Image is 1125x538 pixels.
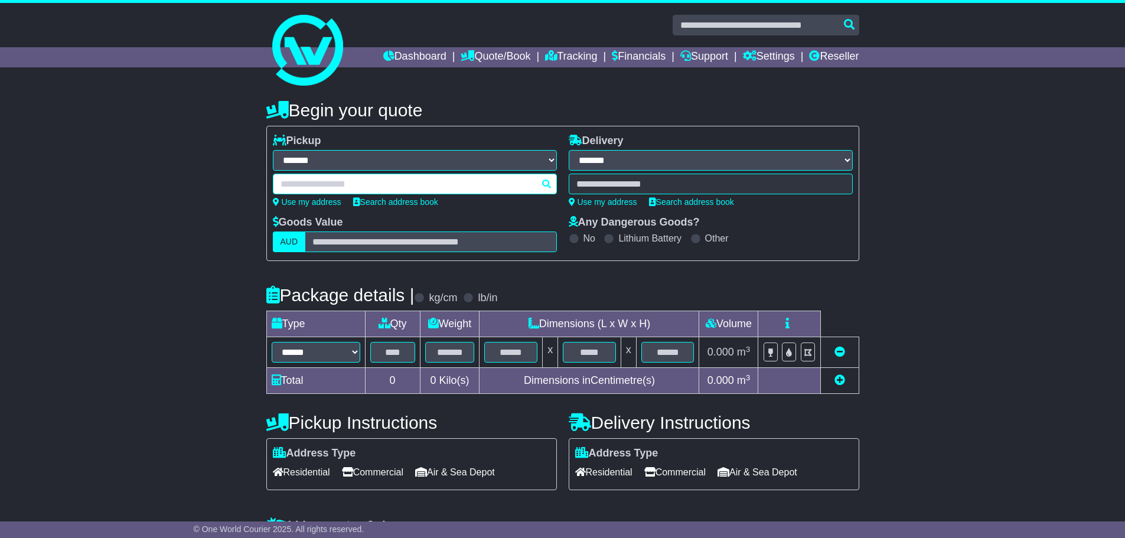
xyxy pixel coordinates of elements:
td: Type [266,311,365,337]
td: x [543,337,558,368]
span: 0.000 [707,346,734,358]
a: Add new item [834,374,845,386]
h4: Package details | [266,285,415,305]
span: Residential [575,463,632,481]
a: Support [680,47,728,67]
a: Financials [612,47,666,67]
td: Qty [365,311,420,337]
td: Total [266,368,365,394]
a: Reseller [809,47,859,67]
label: Address Type [273,447,356,460]
a: Search address book [353,197,438,207]
label: lb/in [478,292,497,305]
td: Volume [699,311,758,337]
td: Kilo(s) [420,368,480,394]
a: Remove this item [834,346,845,358]
td: Weight [420,311,480,337]
a: Quote/Book [461,47,530,67]
span: © One World Courier 2025. All rights reserved. [194,524,364,534]
h4: Warranty & Insurance [266,517,859,536]
a: Use my address [569,197,637,207]
td: x [621,337,636,368]
span: m [737,346,751,358]
label: Lithium Battery [618,233,681,244]
h4: Begin your quote [266,100,859,120]
typeahead: Please provide city [273,174,557,194]
td: Dimensions in Centimetre(s) [480,368,699,394]
a: Settings [743,47,795,67]
label: Address Type [575,447,658,460]
span: 0 [430,374,436,386]
label: Delivery [569,135,624,148]
span: Commercial [342,463,403,481]
sup: 3 [746,373,751,382]
label: Any Dangerous Goods? [569,216,700,229]
label: AUD [273,231,306,252]
label: kg/cm [429,292,457,305]
sup: 3 [746,345,751,354]
a: Use my address [273,197,341,207]
label: No [583,233,595,244]
span: 0.000 [707,374,734,386]
a: Search address book [649,197,734,207]
span: Air & Sea Depot [718,463,797,481]
a: Tracking [545,47,597,67]
label: Goods Value [273,216,343,229]
td: Dimensions (L x W x H) [480,311,699,337]
h4: Pickup Instructions [266,413,557,432]
td: 0 [365,368,420,394]
span: Commercial [644,463,706,481]
h4: Delivery Instructions [569,413,859,432]
label: Pickup [273,135,321,148]
a: Dashboard [383,47,446,67]
span: Residential [273,463,330,481]
span: Air & Sea Depot [415,463,495,481]
span: m [737,374,751,386]
label: Other [705,233,729,244]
